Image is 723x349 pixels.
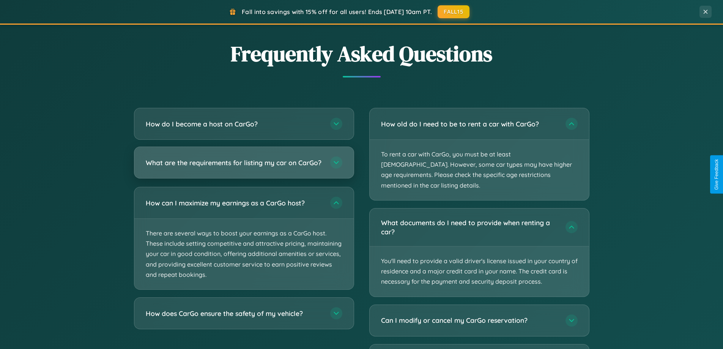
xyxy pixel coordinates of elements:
h2: Frequently Asked Questions [134,39,589,68]
h3: What are the requirements for listing my car on CarGo? [146,158,323,167]
h3: What documents do I need to provide when renting a car? [381,218,558,237]
h3: How does CarGo ensure the safety of my vehicle? [146,309,323,318]
p: To rent a car with CarGo, you must be at least [DEMOGRAPHIC_DATA]. However, some car types may ha... [370,140,589,200]
p: You'll need to provide a valid driver's license issued in your country of residence and a major c... [370,246,589,297]
h3: Can I modify or cancel my CarGo reservation? [381,316,558,325]
h3: How do I become a host on CarGo? [146,119,323,129]
button: FALL15 [438,5,469,18]
div: Give Feedback [714,159,719,190]
p: There are several ways to boost your earnings as a CarGo host. These include setting competitive ... [134,219,354,289]
h3: How can I maximize my earnings as a CarGo host? [146,198,323,208]
span: Fall into savings with 15% off for all users! Ends [DATE] 10am PT. [242,8,432,16]
h3: How old do I need to be to rent a car with CarGo? [381,119,558,129]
